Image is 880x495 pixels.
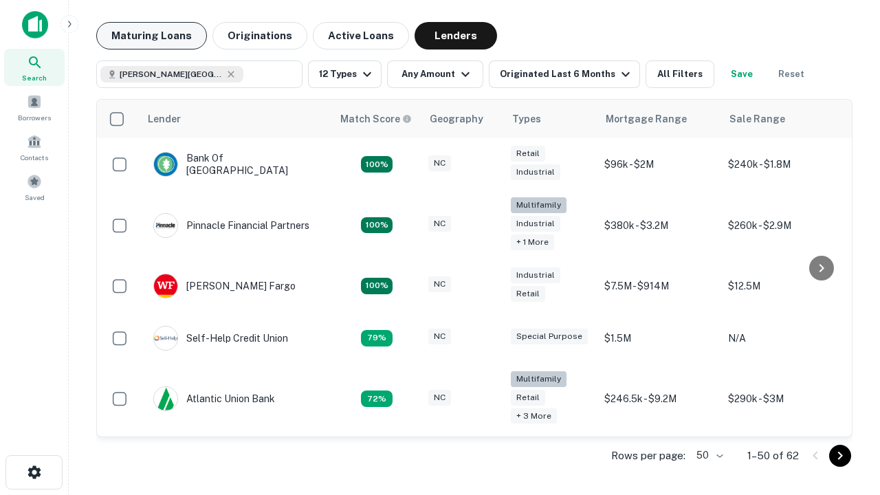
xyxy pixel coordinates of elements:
img: picture [154,274,177,298]
td: $7.5M - $914M [597,260,721,312]
td: $240k - $1.8M [721,138,845,190]
td: $200k - $3.3M [597,433,721,485]
button: Lenders [415,22,497,49]
div: + 1 more [511,234,554,250]
div: Multifamily [511,371,566,387]
img: capitalize-icon.png [22,11,48,38]
td: $1.5M [597,312,721,364]
button: Go to next page [829,445,851,467]
p: 1–50 of 62 [747,448,799,464]
div: Matching Properties: 14, hasApolloMatch: undefined [361,156,393,173]
img: picture [154,327,177,350]
a: Search [4,49,65,86]
div: 50 [691,445,725,465]
button: Reset [769,60,813,88]
div: Bank Of [GEOGRAPHIC_DATA] [153,152,318,177]
span: [PERSON_NAME][GEOGRAPHIC_DATA], [GEOGRAPHIC_DATA] [120,68,223,80]
span: Contacts [21,152,48,163]
img: picture [154,387,177,410]
button: Save your search to get updates of matches that match your search criteria. [720,60,764,88]
div: + 3 more [511,408,557,424]
div: Atlantic Union Bank [153,386,275,411]
div: Lender [148,111,181,127]
div: Pinnacle Financial Partners [153,213,309,238]
td: N/A [721,312,845,364]
div: Originated Last 6 Months [500,66,634,82]
th: Mortgage Range [597,100,721,138]
button: Originations [212,22,307,49]
button: Originated Last 6 Months [489,60,640,88]
span: Saved [25,192,45,203]
div: Matching Properties: 11, hasApolloMatch: undefined [361,330,393,346]
span: Search [22,72,47,83]
td: $290k - $3M [721,364,845,434]
div: [PERSON_NAME] Fargo [153,274,296,298]
td: $12.5M [721,260,845,312]
div: Multifamily [511,197,566,213]
div: Types [512,111,541,127]
h6: Match Score [340,111,409,126]
div: Mortgage Range [606,111,687,127]
img: picture [154,214,177,237]
div: Capitalize uses an advanced AI algorithm to match your search with the best lender. The match sco... [340,111,412,126]
iframe: Chat Widget [811,385,880,451]
td: $480k - $3.1M [721,433,845,485]
td: $260k - $2.9M [721,190,845,260]
th: Lender [140,100,332,138]
button: Maturing Loans [96,22,207,49]
div: Special Purpose [511,329,588,344]
div: NC [428,329,451,344]
div: Sale Range [729,111,785,127]
div: NC [428,216,451,232]
th: Types [504,100,597,138]
div: Industrial [511,164,560,180]
a: Borrowers [4,89,65,126]
a: Contacts [4,129,65,166]
td: $380k - $3.2M [597,190,721,260]
div: Retail [511,390,545,406]
div: Self-help Credit Union [153,326,288,351]
div: Matching Properties: 15, hasApolloMatch: undefined [361,278,393,294]
div: Matching Properties: 25, hasApolloMatch: undefined [361,217,393,234]
td: $96k - $2M [597,138,721,190]
button: Active Loans [313,22,409,49]
div: Industrial [511,216,560,232]
div: NC [428,155,451,171]
div: NC [428,390,451,406]
div: Industrial [511,267,560,283]
a: Saved [4,168,65,206]
p: Rows per page: [611,448,685,464]
button: 12 Types [308,60,382,88]
div: Matching Properties: 10, hasApolloMatch: undefined [361,390,393,407]
td: $246.5k - $9.2M [597,364,721,434]
th: Sale Range [721,100,845,138]
th: Capitalize uses an advanced AI algorithm to match your search with the best lender. The match sco... [332,100,421,138]
span: Borrowers [18,112,51,123]
div: Retail [511,146,545,162]
div: Retail [511,286,545,302]
div: NC [428,276,451,292]
button: Any Amount [387,60,483,88]
div: Geography [430,111,483,127]
th: Geography [421,100,504,138]
button: All Filters [646,60,714,88]
img: picture [154,153,177,176]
